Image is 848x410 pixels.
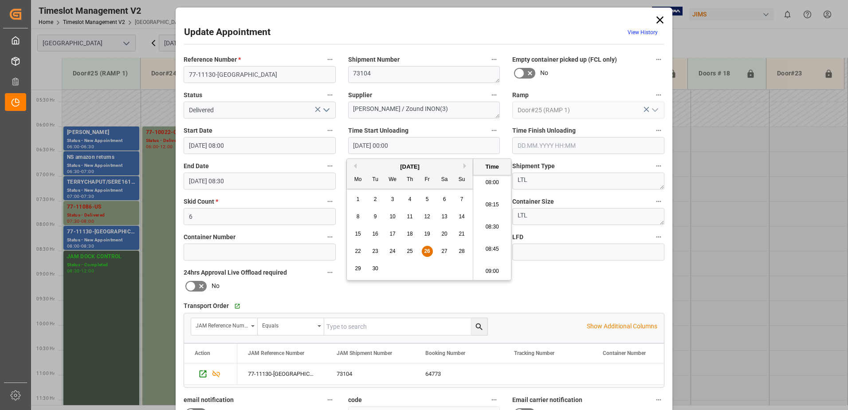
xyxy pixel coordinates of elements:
span: 24hrs Approval Live Offload required [184,268,287,277]
span: 23 [372,248,378,254]
button: Shipment Number [488,54,500,65]
div: Sa [439,174,450,185]
div: Choose Friday, September 19th, 2025 [422,229,433,240]
button: open menu [648,103,661,117]
span: 22 [355,248,361,254]
div: Choose Friday, September 5th, 2025 [422,194,433,205]
span: 25 [407,248,412,254]
div: [DATE] [347,162,473,171]
span: No [540,68,548,78]
button: Container Number [324,231,336,243]
span: 26 [424,248,430,254]
div: Choose Thursday, September 18th, 2025 [404,229,416,240]
span: 28 [459,248,464,254]
span: 14 [459,213,464,220]
button: Reference Number * [324,54,336,65]
div: Mo [353,174,364,185]
div: Choose Saturday, September 20th, 2025 [439,229,450,240]
input: Type to search/select [184,102,336,118]
div: Choose Wednesday, September 17th, 2025 [387,229,398,240]
div: Choose Monday, September 29th, 2025 [353,263,364,274]
button: Status [324,89,336,101]
span: 20 [441,231,447,237]
button: Shipment Type [653,160,664,172]
div: We [387,174,398,185]
button: Next Month [463,163,469,169]
span: 19 [424,231,430,237]
div: Action [195,350,210,356]
button: open menu [258,318,324,335]
span: Shipment Type [512,162,555,171]
li: 08:45 [473,238,511,260]
textarea: 73104 [348,66,500,83]
button: code [488,394,500,406]
span: 16 [372,231,378,237]
button: Email carrier notification [653,394,664,406]
div: month 2025-09 [349,191,471,277]
span: 6 [443,196,446,202]
span: Supplier [348,91,372,100]
button: 24hrs Approval Live Offload required [324,267,336,278]
div: Choose Saturday, September 13th, 2025 [439,211,450,222]
button: Empty container picked up (FCL only) [653,54,664,65]
h2: Update Appointment [184,25,271,39]
button: email notification [324,394,336,406]
button: Previous Month [351,163,357,169]
div: Choose Tuesday, September 23rd, 2025 [370,246,381,257]
button: Skid Count * [324,196,336,207]
div: Press SPACE to select this row. [184,363,237,385]
button: End Date [324,160,336,172]
span: 11 [407,213,412,220]
span: Email carrier notification [512,395,582,405]
div: Choose Wednesday, September 24th, 2025 [387,246,398,257]
div: Choose Thursday, September 11th, 2025 [404,211,416,222]
span: Container Number [603,350,646,356]
span: JAM Shipment Number [337,350,392,356]
span: Ramp [512,91,529,100]
span: Shipment Number [348,55,400,64]
div: Choose Friday, September 12th, 2025 [422,211,433,222]
span: 15 [355,231,361,237]
div: 64773 [415,363,503,384]
span: 12 [424,213,430,220]
span: Start Date [184,126,212,135]
button: Time Finish Unloading [653,125,664,136]
input: DD.MM.YYYY HH:MM [184,137,336,154]
li: 09:00 [473,260,511,283]
div: Choose Tuesday, September 2nd, 2025 [370,194,381,205]
div: 73104 [326,363,415,384]
div: Choose Monday, September 22nd, 2025 [353,246,364,257]
button: open menu [319,103,332,117]
button: search button [471,318,487,335]
span: LFD [512,233,523,242]
button: Supplier [488,89,500,101]
span: 1 [357,196,360,202]
input: Type to search/select [512,102,664,118]
div: Choose Thursday, September 4th, 2025 [404,194,416,205]
div: Choose Sunday, September 21st, 2025 [456,229,467,240]
span: Time Finish Unloading [512,126,576,135]
div: 77-11130-[GEOGRAPHIC_DATA] [237,363,326,384]
span: 29 [355,265,361,272]
span: 27 [441,248,447,254]
span: 30 [372,265,378,272]
span: Booking Number [425,350,465,356]
div: Choose Sunday, September 28th, 2025 [456,246,467,257]
span: Skid Count [184,197,218,206]
div: Choose Monday, September 15th, 2025 [353,229,364,240]
div: Choose Friday, September 26th, 2025 [422,246,433,257]
span: Status [184,91,202,100]
div: Fr [422,174,433,185]
textarea: LTL [512,208,664,225]
li: 08:30 [473,216,511,238]
span: 2 [374,196,377,202]
span: 24 [389,248,395,254]
span: Reference Number [184,55,241,64]
div: Tu [370,174,381,185]
a: View History [628,29,658,35]
button: open menu [191,318,258,335]
span: 18 [407,231,412,237]
span: No [212,281,220,291]
span: 10 [389,213,395,220]
input: Type to search [324,318,487,335]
